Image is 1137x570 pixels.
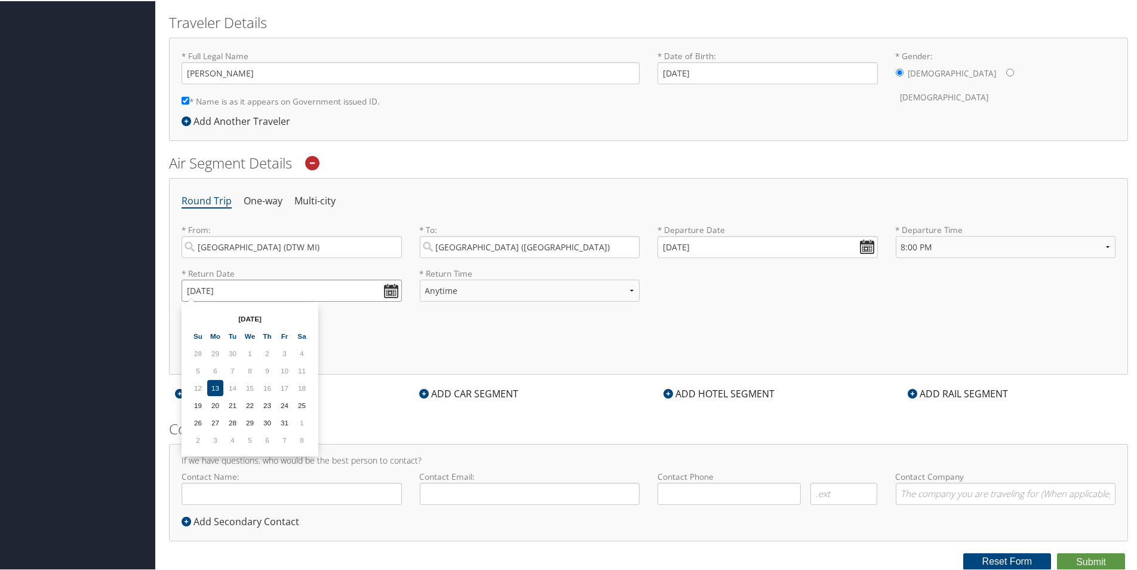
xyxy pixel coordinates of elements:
[657,61,878,83] input: * Date of Birth:
[420,235,640,257] input: City or Airport Code
[259,327,275,343] th: Th
[182,328,1116,335] h6: Additional Options:
[657,470,878,482] label: Contact Phone
[190,413,206,430] td: 26
[207,361,223,378] td: 6
[276,344,293,360] td: 3
[182,96,189,103] input: * Name is as it appears on Government issued ID.
[207,344,223,360] td: 29
[420,470,640,504] label: Contact Email:
[242,344,258,360] td: 1
[294,189,336,211] li: Multi-city
[294,344,310,360] td: 4
[190,379,206,395] td: 12
[182,266,402,278] label: * Return Date
[276,431,293,447] td: 7
[182,513,305,528] div: Add Secondary Contact
[657,385,780,400] div: ADD HOTEL SEGMENT
[657,223,878,235] label: * Departure Date
[225,344,241,360] td: 30
[169,385,276,400] div: ADD AIR SEGMENT
[242,379,258,395] td: 15
[896,223,1116,266] label: * Departure Time
[207,327,223,343] th: Mo
[896,49,1116,108] label: * Gender:
[294,413,310,430] td: 1
[896,470,1116,504] label: Contact Company
[207,431,223,447] td: 3
[182,61,640,83] input: * Full Legal Name
[169,152,1128,172] h2: Air Segment Details
[225,413,241,430] td: 28
[225,396,241,412] td: 21
[182,482,402,504] input: Contact Name:
[420,223,640,257] label: * To:
[182,89,380,111] label: * Name is as it appears on Government issued ID.
[276,413,293,430] td: 31
[963,552,1052,569] button: Reset Form
[242,361,258,378] td: 8
[207,413,223,430] td: 27
[207,379,223,395] td: 13
[259,396,275,412] td: 23
[182,235,402,257] input: City or Airport Code
[182,455,1116,464] h4: If we have questions, who would be the best person to contact?
[294,396,310,412] td: 25
[225,327,241,343] th: Tu
[190,327,206,343] th: Su
[259,413,275,430] td: 30
[259,431,275,447] td: 6
[182,278,402,301] input: MM/DD/YYYY
[182,223,402,257] label: * From:
[294,379,310,395] td: 18
[207,309,293,326] th: [DATE]
[190,361,206,378] td: 5
[901,85,989,108] label: [DEMOGRAPHIC_DATA]
[276,396,293,412] td: 24
[1057,552,1125,570] button: Submit
[896,235,1116,257] select: * Departure Time
[169,11,1128,32] h2: Traveler Details
[242,413,258,430] td: 29
[190,396,206,412] td: 19
[294,327,310,343] th: Sa
[657,49,878,83] label: * Date of Birth:
[276,327,293,343] th: Fr
[242,327,258,343] th: We
[225,379,241,395] td: 14
[182,353,1116,361] h5: * Denotes required field
[294,361,310,378] td: 11
[225,361,241,378] td: 7
[259,361,275,378] td: 9
[902,385,1014,400] div: ADD RAIL SEGMENT
[1006,68,1014,75] input: * Gender:[DEMOGRAPHIC_DATA][DEMOGRAPHIC_DATA]
[908,61,997,84] label: [DEMOGRAPHIC_DATA]
[182,189,232,211] li: Round Trip
[182,470,402,504] label: Contact Name:
[259,379,275,395] td: 16
[420,482,640,504] input: Contact Email:
[259,344,275,360] td: 2
[896,68,904,75] input: * Gender:[DEMOGRAPHIC_DATA][DEMOGRAPHIC_DATA]
[190,431,206,447] td: 2
[182,113,296,127] div: Add Another Traveler
[420,266,640,278] label: * Return Time
[169,418,1128,438] h2: Contact Details:
[294,431,310,447] td: 8
[810,482,877,504] input: .ext
[896,482,1116,504] input: Contact Company
[244,189,282,211] li: One-way
[657,235,878,257] input: MM/DD/YYYY
[182,49,640,83] label: * Full Legal Name
[190,344,206,360] td: 28
[242,396,258,412] td: 22
[413,385,524,400] div: ADD CAR SEGMENT
[242,431,258,447] td: 5
[276,379,293,395] td: 17
[207,396,223,412] td: 20
[225,431,241,447] td: 4
[276,361,293,378] td: 10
